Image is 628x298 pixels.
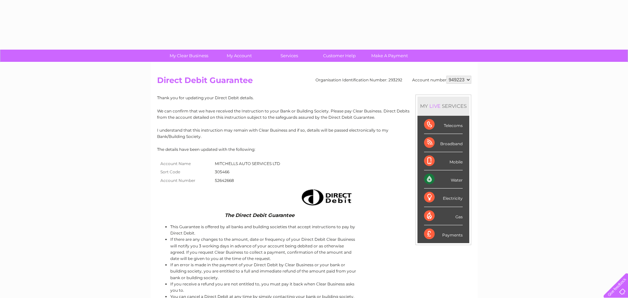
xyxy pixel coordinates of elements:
h2: Direct Debit Guarantee [157,76,471,88]
td: 52642668 [213,176,282,185]
div: Water [424,170,463,189]
a: My Clear Business [162,50,216,62]
a: Customer Help [312,50,367,62]
div: MY SERVICES [417,97,469,115]
p: I understand that this instruction may remain with Clear Business and if so, details will be pass... [157,127,471,140]
li: If you receive a refund you are not entitled to, you must pay it back when Clear Business asks yo... [170,281,357,293]
div: Broadband [424,134,463,152]
div: Payments [424,225,463,243]
td: MITCHELLS AUTO SERVICES LTD [213,159,282,168]
th: Account Number [157,176,213,185]
td: The Direct Debit Guarantee [157,211,357,220]
p: We can confirm that we have received the Instruction to your Bank or Building Society. Please pay... [157,108,471,120]
div: Organisation Identification Number: 293292 Account number [315,76,471,84]
th: Account Name [157,159,213,168]
div: Electricity [424,189,463,207]
a: Services [262,50,316,62]
td: 305466 [213,168,282,176]
li: If there are any changes to the amount, date or frequency of your Direct Debit Clear Business wil... [170,236,357,262]
div: Gas [424,207,463,225]
div: LIVE [428,103,442,109]
div: Telecoms [424,116,463,134]
p: The details have been updated with the following: [157,146,471,152]
a: My Account [212,50,266,62]
a: Make A Payment [362,50,417,62]
li: This Guarantee is offered by all banks and building societies that accept instructions to pay by ... [170,224,357,236]
li: If an error is made in the payment of your Direct Debit by Clear Business or your bank or buildin... [170,262,357,281]
div: Mobile [424,152,463,170]
p: Thank you for updating your Direct Debit details. [157,95,471,101]
img: Direct Debit image [296,187,356,208]
th: Sort Code [157,168,213,176]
